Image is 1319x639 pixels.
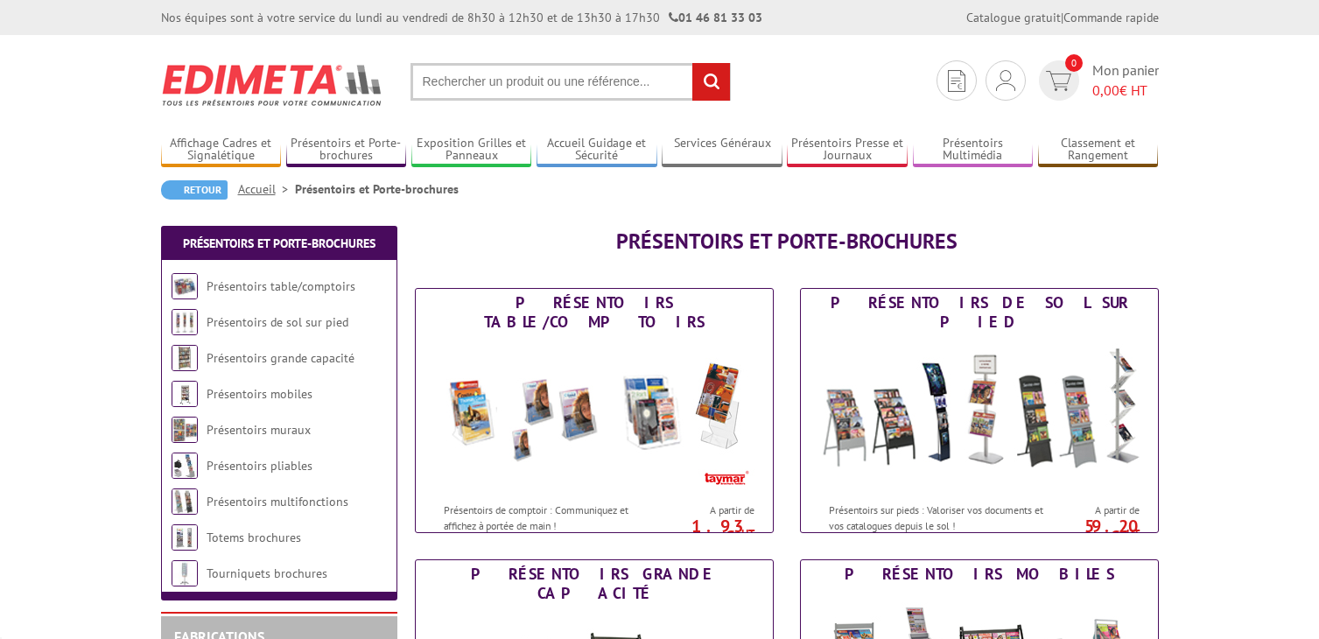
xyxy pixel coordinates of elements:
p: Présentoirs sur pieds : Valoriser vos documents et vos catalogues depuis le sol ! [829,502,1046,532]
a: devis rapide 0 Mon panier 0,00€ HT [1035,60,1159,101]
a: Présentoirs muraux [207,422,311,438]
a: Retour [161,180,228,200]
h1: Présentoirs et Porte-brochures [415,230,1159,253]
a: Présentoirs mobiles [207,386,312,402]
a: Affichage Cadres et Signalétique [161,136,282,165]
strong: 01 46 81 33 03 [669,10,762,25]
sup: HT [1126,526,1140,541]
input: Rechercher un produit ou une référence... [410,63,731,101]
a: Présentoirs et Porte-brochures [183,235,375,251]
img: Présentoirs table/comptoirs [172,273,198,299]
a: Présentoirs multifonctions [207,494,348,509]
img: devis rapide [996,70,1015,91]
div: Présentoirs mobiles [805,565,1154,584]
a: Accueil Guidage et Sécurité [537,136,657,165]
img: Edimeta [161,53,384,117]
a: Catalogue gratuit [966,10,1061,25]
sup: HT [741,526,754,541]
a: Commande rapide [1063,10,1159,25]
img: Présentoirs grande capacité [172,345,198,371]
a: Totems brochures [207,530,301,545]
span: 0 [1065,54,1083,72]
a: Tourniquets brochures [207,565,327,581]
span: 0,00 [1092,81,1119,99]
a: Accueil [238,181,295,197]
img: Présentoirs de sol sur pied [817,336,1141,494]
a: Exposition Grilles et Panneaux [411,136,532,165]
span: A partir de [665,503,754,517]
a: Services Généraux [662,136,782,165]
span: € HT [1092,81,1159,101]
span: A partir de [1050,503,1140,517]
div: Nos équipes sont à votre service du lundi au vendredi de 8h30 à 12h30 et de 13h30 à 17h30 [161,9,762,26]
a: Présentoirs Multimédia [913,136,1034,165]
img: Présentoirs pliables [172,453,198,479]
img: devis rapide [1046,71,1071,91]
a: Présentoirs pliables [207,458,312,474]
img: Totems brochures [172,524,198,551]
p: Présentoirs de comptoir : Communiquez et affichez à portée de main ! [444,502,661,532]
img: Présentoirs mobiles [172,381,198,407]
img: Tourniquets brochures [172,560,198,586]
a: Présentoirs table/comptoirs Présentoirs table/comptoirs Présentoirs de comptoir : Communiquez et ... [415,288,774,533]
p: 1.93 € [656,521,754,542]
a: Présentoirs de sol sur pied Présentoirs de sol sur pied Présentoirs sur pieds : Valoriser vos doc... [800,288,1159,533]
a: Classement et Rangement [1038,136,1159,165]
div: | [966,9,1159,26]
p: 59.20 € [1042,521,1140,542]
input: rechercher [692,63,730,101]
img: devis rapide [948,70,965,92]
div: Présentoirs grande capacité [420,565,768,603]
img: Présentoirs table/comptoirs [432,336,756,494]
img: Présentoirs muraux [172,417,198,443]
li: Présentoirs et Porte-brochures [295,180,459,198]
div: Présentoirs table/comptoirs [420,293,768,332]
img: Présentoirs de sol sur pied [172,309,198,335]
span: Mon panier [1092,60,1159,101]
div: Présentoirs de sol sur pied [805,293,1154,332]
a: Présentoirs Presse et Journaux [787,136,908,165]
a: Présentoirs de sol sur pied [207,314,348,330]
a: Présentoirs et Porte-brochures [286,136,407,165]
a: Présentoirs table/comptoirs [207,278,355,294]
img: Présentoirs multifonctions [172,488,198,515]
a: Présentoirs grande capacité [207,350,354,366]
